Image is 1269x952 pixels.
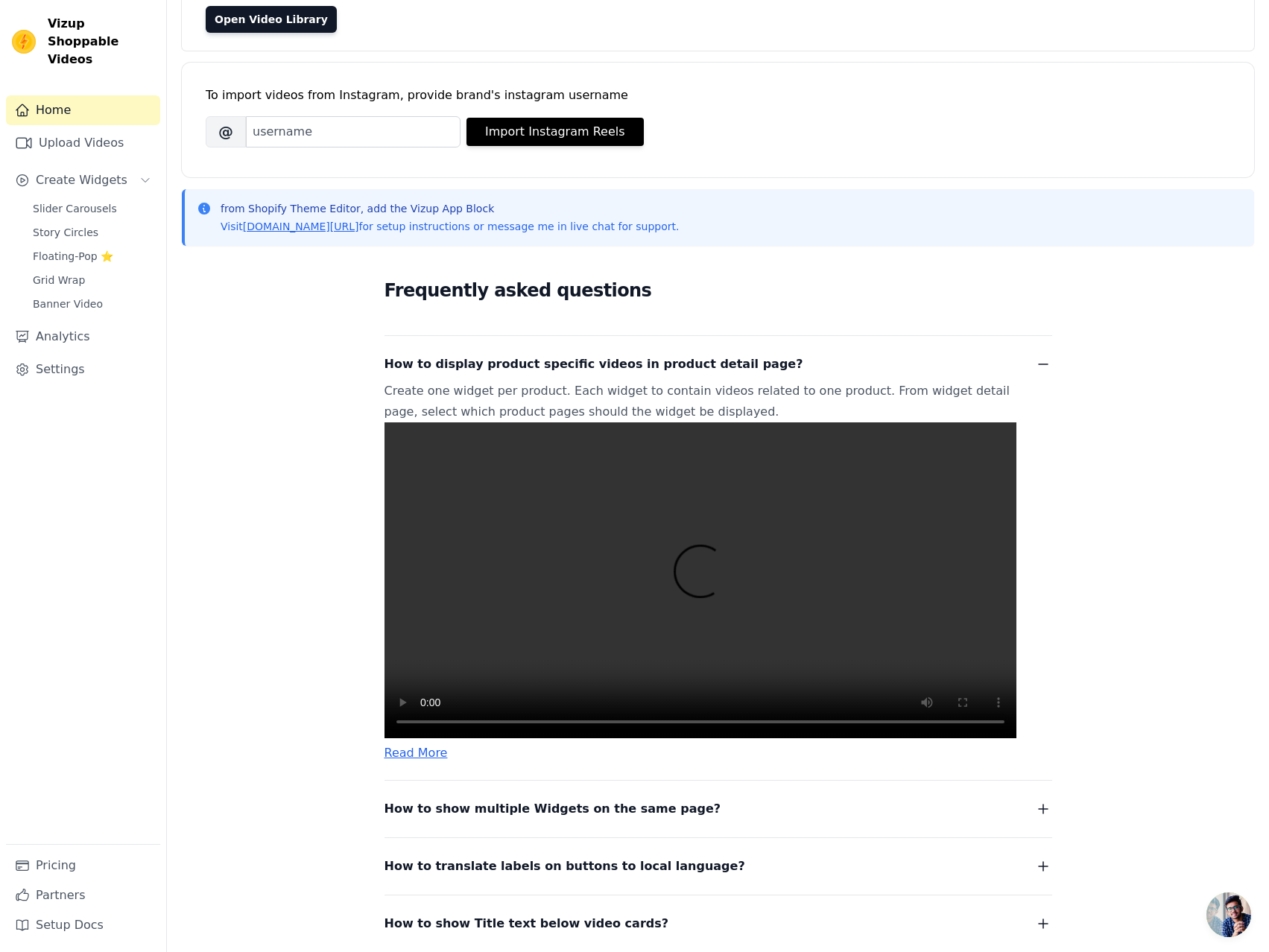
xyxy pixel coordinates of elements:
[206,116,246,147] span: @
[24,222,160,243] a: Story Circles
[385,354,1052,375] button: How to display product specific videos in product detail page?
[385,354,803,375] span: How to display product specific videos in product detail page?
[33,273,85,288] span: Grid Wrap
[221,219,679,234] p: Visit for setup instructions or message me in live chat for support.
[243,220,359,232] a: [DOMAIN_NAME][URL]
[48,15,154,69] span: Vizup Shoppable Videos
[385,856,745,877] span: How to translate labels on buttons to local language?
[6,165,160,195] button: Create Widgets
[24,293,160,314] a: Banner Video
[33,249,113,264] span: Floating-Pop ⭐
[385,799,721,819] span: How to show multiple Widgets on the same page?
[24,246,160,267] a: Floating-Pop ⭐
[221,201,679,216] p: from Shopify Theme Editor, add the Vizup App Block
[6,128,160,158] a: Upload Videos
[206,6,337,33] a: Open Video Library
[385,746,448,760] a: Read More
[6,910,160,940] a: Setup Docs
[24,270,160,291] a: Grid Wrap
[33,201,117,216] span: Slider Carousels
[33,296,103,311] span: Banner Video
[6,355,160,384] a: Settings
[36,171,127,189] span: Create Widgets
[466,118,644,146] button: Import Instagram Reels
[33,225,98,240] span: Story Circles
[6,880,160,910] a: Partners
[385,913,1052,934] button: How to show Title text below video cards?
[385,856,1052,877] button: How to translate labels on buttons to local language?
[6,322,160,352] a: Analytics
[6,95,160,125] a: Home
[385,276,1052,305] h2: Frequently asked questions
[6,851,160,880] a: Pricing
[385,799,1052,819] button: How to show multiple Widgets on the same page?
[246,116,461,147] input: username
[385,913,669,934] span: How to show Title text below video cards?
[385,381,1016,738] p: Create one widget per product. Each widget to contain videos related to one product. From widget ...
[24,198,160,219] a: Slider Carousels
[206,86,1230,104] div: To import videos from Instagram, provide brand's instagram username
[1206,892,1251,937] a: Open chat
[12,30,36,54] img: Vizup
